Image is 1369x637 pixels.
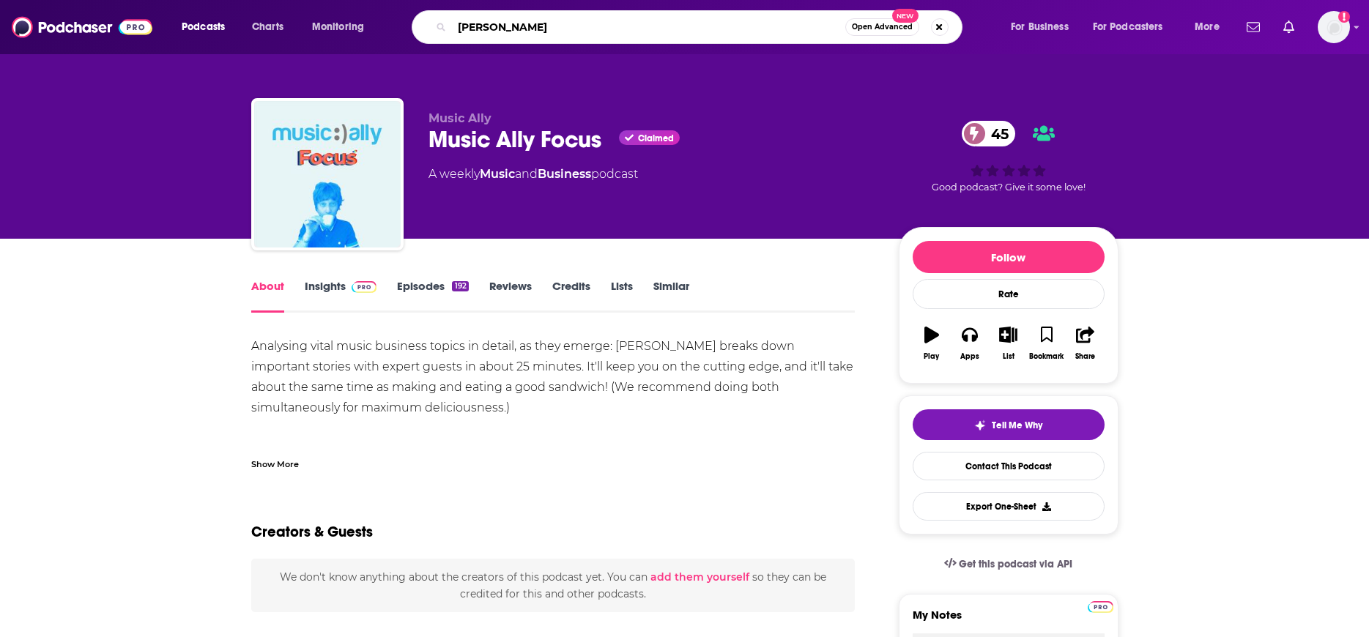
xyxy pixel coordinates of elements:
svg: Add a profile image [1338,11,1350,23]
a: Get this podcast via API [932,546,1085,582]
span: New [892,9,919,23]
a: Contact This Podcast [913,452,1105,480]
span: Monitoring [312,17,364,37]
span: We don't know anything about the creators of this podcast yet . You can so they can be credited f... [280,570,826,600]
div: A weekly podcast [428,165,638,183]
a: Similar [653,279,689,313]
div: List [1003,352,1014,361]
button: add them yourself [650,571,749,583]
a: InsightsPodchaser Pro [305,279,377,313]
a: Episodes192 [397,279,468,313]
span: More [1195,17,1220,37]
a: About [251,279,284,313]
img: Podchaser Pro [1088,601,1113,613]
a: Show notifications dropdown [1277,15,1300,40]
div: Share [1075,352,1095,361]
span: Good podcast? Give it some love! [932,182,1086,193]
button: Play [913,317,951,370]
button: Open AdvancedNew [845,18,919,36]
a: Business [538,167,591,181]
button: Bookmark [1028,317,1066,370]
a: Reviews [489,279,532,313]
button: open menu [171,15,244,39]
button: Show profile menu [1318,11,1350,43]
a: Show notifications dropdown [1241,15,1266,40]
div: Rate [913,279,1105,309]
img: User Profile [1318,11,1350,43]
div: 192 [452,281,468,291]
div: Apps [960,352,979,361]
div: Play [924,352,939,361]
button: tell me why sparkleTell Me Why [913,409,1105,440]
button: open menu [1184,15,1238,39]
a: Music [480,167,515,181]
a: Pro website [1088,599,1113,613]
div: Analysing vital music business topics in detail, as they emerge: [PERSON_NAME] breaks down import... [251,336,856,500]
span: Open Advanced [852,23,913,31]
input: Search podcasts, credits, & more... [452,15,845,39]
button: open menu [1001,15,1087,39]
span: For Business [1011,17,1069,37]
span: Get this podcast via API [959,558,1072,570]
span: Tell Me Why [992,420,1042,431]
div: Bookmark [1029,352,1064,361]
a: 45 [962,121,1016,146]
span: Claimed [638,135,674,142]
label: My Notes [913,608,1105,633]
a: Charts [242,15,292,39]
a: Lists [611,279,633,313]
a: Credits [552,279,590,313]
span: Charts [252,17,283,37]
button: open menu [302,15,383,39]
div: 45Good podcast? Give it some love! [899,111,1118,202]
span: Podcasts [182,17,225,37]
span: Music Ally [428,111,491,125]
img: Podchaser - Follow, Share and Rate Podcasts [12,13,152,41]
button: List [989,317,1027,370]
button: Apps [951,317,989,370]
button: Follow [913,241,1105,273]
button: Share [1066,317,1104,370]
span: and [515,167,538,181]
span: 45 [976,121,1016,146]
img: Music Ally Focus [254,101,401,247]
h2: Creators & Guests [251,523,373,541]
span: For Podcasters [1093,17,1163,37]
img: tell me why sparkle [974,420,986,431]
div: Search podcasts, credits, & more... [426,10,976,44]
button: open menu [1083,15,1184,39]
button: Export One-Sheet [913,492,1105,521]
span: Logged in as headlandconsultancy [1318,11,1350,43]
img: Podchaser Pro [352,281,377,293]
